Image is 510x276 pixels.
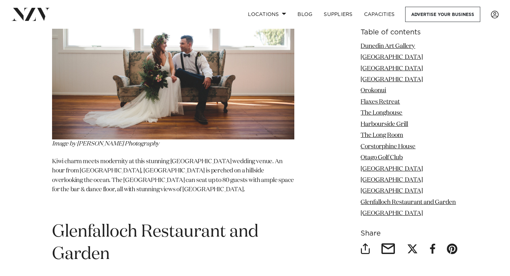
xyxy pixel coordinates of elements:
[242,7,292,22] a: Locations
[52,157,294,194] p: Kiwi charm meets modernity at this stunning [GEOGRAPHIC_DATA] wedding venue. An hour from [GEOGRA...
[358,7,401,22] a: Capacities
[361,144,415,150] a: Corstorphine House
[361,54,423,60] a: [GEOGRAPHIC_DATA]
[52,141,159,147] em: Image by [PERSON_NAME] Photography
[361,211,423,217] a: [GEOGRAPHIC_DATA]
[361,43,415,49] a: Dunedin Art Gallery
[361,66,423,72] a: [GEOGRAPHIC_DATA]
[361,199,456,205] a: Glenfalloch Restaurant and Garden
[361,133,403,139] a: The Long Room
[292,7,318,22] a: BLOG
[318,7,358,22] a: SUPPLIERS
[11,8,50,21] img: nzv-logo.png
[405,7,480,22] a: Advertise your business
[361,110,402,116] a: The Longhouse
[361,230,458,237] h6: Share
[361,188,423,194] a: [GEOGRAPHIC_DATA]
[52,223,259,263] span: Glenfalloch Restaurant and Garden
[361,77,423,83] a: [GEOGRAPHIC_DATA]
[361,121,408,127] a: Harbourside Grill
[361,99,400,105] a: Flaxes Retreat
[361,166,423,172] a: [GEOGRAPHIC_DATA]
[361,177,423,183] a: [GEOGRAPHIC_DATA]
[361,88,386,94] a: Orokonui
[361,155,403,161] a: Otago Golf Club
[361,29,458,36] h6: Table of contents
